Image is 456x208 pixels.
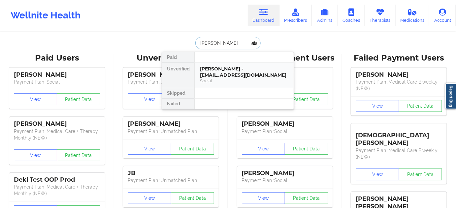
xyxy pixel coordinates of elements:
a: Dashboard [248,5,279,26]
p: Payment Plan : Unmatched Plan [128,177,214,184]
div: Paid Users [5,53,110,63]
button: Patient Data [399,100,442,112]
div: Failed [162,99,194,109]
div: [PERSON_NAME] [14,120,100,128]
p: Payment Plan : Unmatched Plan [128,128,214,135]
button: Patient Data [285,93,328,105]
a: Admins [312,5,338,26]
button: Patient Data [171,192,214,204]
p: Payment Plan : Medical Care Biweekly (NEW) [356,147,442,160]
button: View [356,100,399,112]
div: [PERSON_NAME] [14,71,100,79]
button: Patient Data [399,169,442,180]
button: View [14,93,57,105]
a: Account [429,5,456,26]
div: [PERSON_NAME] [128,71,214,79]
button: View [128,192,171,204]
button: Patient Data [57,149,100,161]
button: View [242,192,285,204]
div: Deki Test OOP Prod [14,176,100,184]
div: Unverified Users [119,53,224,63]
p: Payment Plan : Social [242,177,328,184]
div: [PERSON_NAME] [128,120,214,128]
p: Payment Plan : Medical Care Biweekly (NEW) [356,79,442,92]
div: [PERSON_NAME] [242,169,328,177]
div: Unverified [162,63,194,88]
a: Prescribers [279,5,312,26]
button: Patient Data [285,143,328,155]
p: Payment Plan : Medical Care + Therapy Monthly (NEW) [14,128,100,141]
div: Social [200,78,288,84]
button: View [14,149,57,161]
a: Report Bug [445,83,456,109]
p: Payment Plan : Medical Care + Therapy Monthly (NEW) [14,184,100,197]
div: [PERSON_NAME] - [EMAIL_ADDRESS][DOMAIN_NAME] [200,66,288,78]
div: [DEMOGRAPHIC_DATA][PERSON_NAME] [356,127,442,147]
div: JB [128,169,214,177]
p: Payment Plan : Social [14,79,100,85]
div: Skipped [162,88,194,99]
button: Patient Data [285,192,328,204]
p: Payment Plan : Unmatched Plan [128,79,214,85]
button: View [128,143,171,155]
button: View [128,93,171,105]
a: Medications [396,5,430,26]
div: Failed Payment Users [347,53,452,63]
div: [PERSON_NAME] [242,120,328,128]
p: Payment Plan : Social [242,128,328,135]
a: Therapists [365,5,396,26]
a: Coaches [338,5,365,26]
button: View [356,169,399,180]
div: [PERSON_NAME] [356,71,442,79]
button: Patient Data [171,143,214,155]
button: View [242,143,285,155]
button: Patient Data [57,93,100,105]
div: Paid [162,52,194,63]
